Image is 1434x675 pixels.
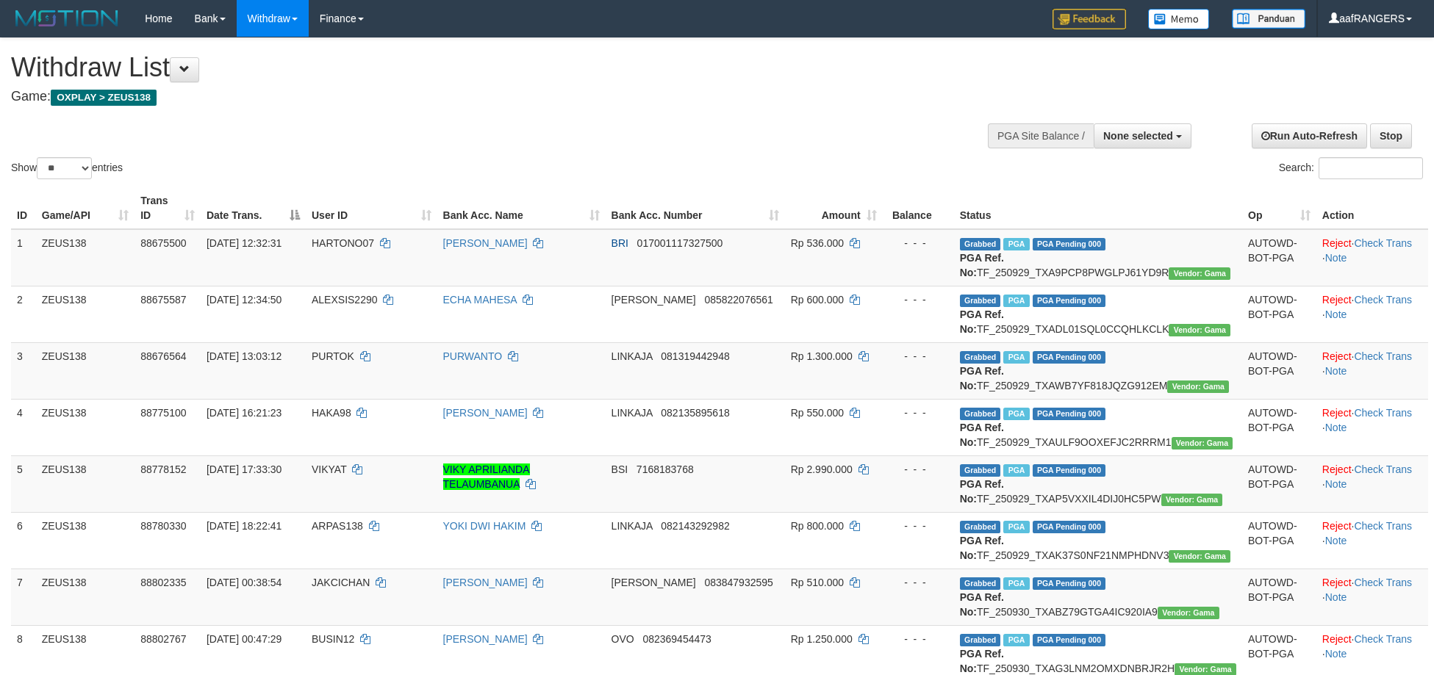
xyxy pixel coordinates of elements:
span: [DATE] 00:38:54 [207,577,282,588]
a: [PERSON_NAME] [443,237,528,249]
td: · · [1316,229,1428,286]
td: AUTOWD-BOT-PGA [1242,399,1316,455]
span: Grabbed [960,408,1001,420]
td: 4 [11,399,36,455]
span: Grabbed [960,577,1001,590]
span: [PERSON_NAME] [612,294,696,306]
img: MOTION_logo.png [11,7,123,29]
td: · · [1316,568,1428,625]
td: · · [1316,512,1428,568]
a: Run Auto-Refresh [1252,123,1367,148]
th: Bank Acc. Number: activate to sort column ascending [606,187,785,229]
label: Show entries [11,157,123,179]
span: PGA Pending [1033,295,1106,307]
a: Reject [1322,237,1352,249]
div: - - - [889,405,948,420]
span: PGA Pending [1033,577,1106,590]
td: AUTOWD-BOT-PGA [1242,229,1316,286]
td: TF_250929_TXAP5VXXIL4DIJ0HC5PW [954,455,1242,512]
a: [PERSON_NAME] [443,407,528,419]
td: AUTOWD-BOT-PGA [1242,455,1316,512]
span: BUSIN12 [312,633,354,645]
span: Marked by aafsreyleap [1003,577,1029,590]
span: 88676564 [140,350,186,362]
div: - - - [889,632,948,646]
b: PGA Ref. No: [960,591,1004,618]
span: Grabbed [960,238,1001,250]
td: · · [1316,399,1428,455]
div: - - - [889,349,948,364]
a: [PERSON_NAME] [443,633,528,645]
a: Check Trans [1354,294,1412,306]
span: VIKYAT [312,463,346,475]
td: ZEUS138 [36,342,135,399]
span: Rp 1.300.000 [791,350,853,362]
td: 1 [11,229,36,286]
th: Status [954,187,1242,229]
span: Copy 082369454473 to clipboard [642,633,711,645]
b: PGA Ref. No: [960,422,1004,448]
span: PGA Pending [1033,408,1106,420]
td: ZEUS138 [36,512,135,568]
span: Copy 085822076561 to clipboard [704,294,772,306]
span: Vendor URL: https://trx31.1velocity.biz [1169,267,1230,280]
img: Feedback.jpg [1053,9,1126,29]
span: [DATE] 12:32:31 [207,237,282,249]
span: Marked by aafnoeunsreypich [1003,351,1029,364]
th: Trans ID: activate to sort column ascending [135,187,201,229]
span: JAKCICHAN [312,577,370,588]
select: Showentries [37,157,92,179]
span: Rp 510.000 [791,577,844,588]
th: User ID: activate to sort column ascending [306,187,437,229]
td: 6 [11,512,36,568]
span: Grabbed [960,634,1001,646]
input: Search: [1319,157,1423,179]
span: Vendor URL: https://trx31.1velocity.biz [1161,494,1223,506]
span: Copy 082143292982 to clipboard [661,520,729,532]
td: TF_250929_TXADL01SQL0CCQHLKCLK [954,286,1242,342]
th: Action [1316,187,1428,229]
td: 3 [11,342,36,399]
td: AUTOWD-BOT-PGA [1242,568,1316,625]
span: Marked by aafnoeunsreypich [1003,408,1029,420]
b: PGA Ref. No: [960,252,1004,278]
span: Marked by aafnoeunsreypich [1003,521,1029,533]
td: TF_250929_TXAWB7YF818JQZG912EM [954,342,1242,399]
a: Note [1325,591,1347,603]
span: BRI [612,237,628,249]
span: LINKAJA [612,350,653,362]
td: AUTOWD-BOT-PGA [1242,512,1316,568]
span: BSI [612,463,628,475]
td: AUTOWD-BOT-PGA [1242,342,1316,399]
span: Marked by aafpengsreynich [1003,295,1029,307]
span: PGA Pending [1033,351,1106,364]
h4: Game: [11,90,942,104]
span: Vendor URL: https://trx31.1velocity.biz [1158,607,1219,619]
span: Marked by aafchomsokheang [1003,464,1029,477]
span: Copy 017001117327500 to clipboard [637,237,723,249]
a: Note [1325,648,1347,660]
span: [DATE] 18:22:41 [207,520,282,532]
a: Stop [1370,123,1412,148]
span: LINKAJA [612,407,653,419]
th: Game/API: activate to sort column ascending [36,187,135,229]
a: Note [1325,422,1347,433]
a: ECHA MAHESA [443,294,517,306]
a: PURWANTO [443,350,503,362]
a: Reject [1322,407,1352,419]
a: [PERSON_NAME] [443,577,528,588]
span: Grabbed [960,521,1001,533]
th: Date Trans.: activate to sort column descending [201,187,306,229]
td: 5 [11,455,36,512]
a: Note [1325,308,1347,320]
span: 88675500 [140,237,186,249]
span: Vendor URL: https://trx31.1velocity.biz [1169,324,1230,336]
a: Check Trans [1354,407,1412,419]
a: Note [1325,252,1347,264]
span: ALEXSIS2290 [312,294,378,306]
span: ARPAS138 [312,520,363,532]
th: ID [11,187,36,229]
th: Bank Acc. Name: activate to sort column ascending [437,187,606,229]
div: - - - [889,292,948,307]
a: Note [1325,478,1347,490]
